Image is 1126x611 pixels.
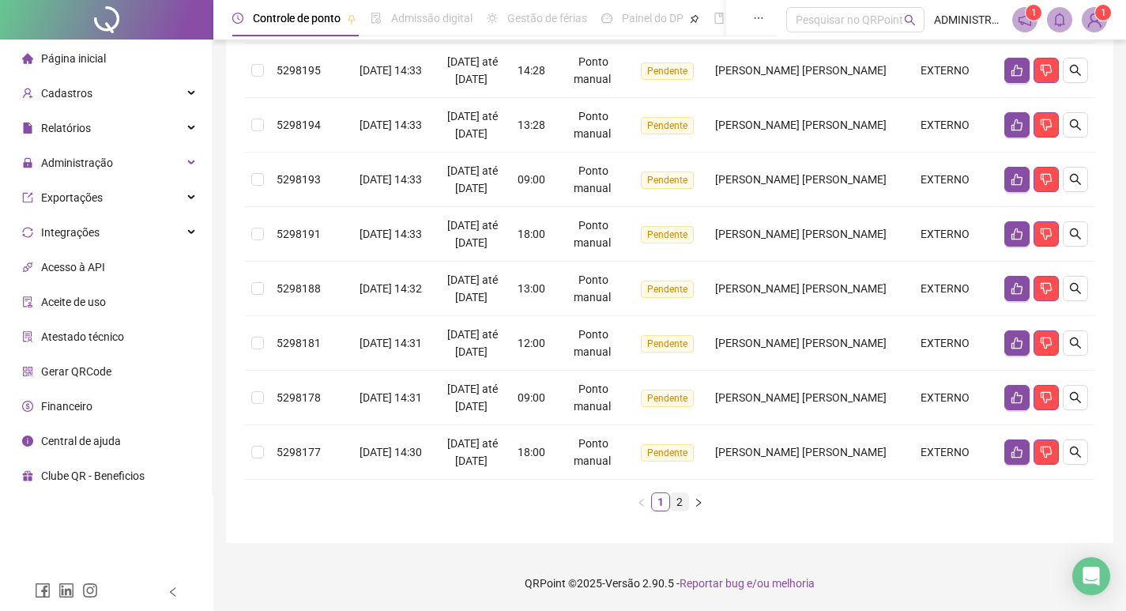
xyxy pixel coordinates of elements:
[689,492,708,511] li: Próxima página
[360,64,422,77] span: [DATE] 14:33
[347,14,356,24] span: pushpin
[41,470,145,482] span: Clube QR - Beneficios
[41,87,92,100] span: Cadastros
[447,110,498,140] span: [DATE] até [DATE]
[1069,119,1082,131] span: search
[715,64,887,77] span: [PERSON_NAME] [PERSON_NAME]
[715,446,887,458] span: [PERSON_NAME] [PERSON_NAME]
[1069,228,1082,240] span: search
[893,98,998,153] td: EXTERNO
[632,492,651,511] li: Página anterior
[360,119,422,131] span: [DATE] 14:33
[671,493,688,511] a: 2
[232,13,243,24] span: clock-circle
[893,425,998,480] td: EXTERNO
[277,228,321,240] span: 5298191
[447,164,498,194] span: [DATE] até [DATE]
[1011,64,1023,77] span: like
[41,157,113,169] span: Administração
[641,444,694,462] span: Pendente
[277,282,321,295] span: 5298188
[753,13,764,24] span: ellipsis
[360,282,422,295] span: [DATE] 14:32
[22,227,33,238] span: sync
[41,330,124,343] span: Atestado técnico
[1095,5,1111,21] sup: Atualize o seu contato no menu Meus Dados
[518,64,545,77] span: 14:28
[893,262,998,316] td: EXTERNO
[518,173,545,186] span: 09:00
[1011,337,1023,349] span: like
[41,400,92,413] span: Financeiro
[1011,282,1023,295] span: like
[41,122,91,134] span: Relatórios
[518,119,545,131] span: 13:28
[360,228,422,240] span: [DATE] 14:33
[1069,337,1082,349] span: search
[277,173,321,186] span: 5298193
[22,296,33,307] span: audit
[680,577,815,590] span: Reportar bug e/ou melhoria
[622,12,684,25] span: Painel do DP
[22,88,33,99] span: user-add
[652,493,669,511] a: 1
[1083,8,1106,32] img: 61722
[447,273,498,304] span: [DATE] até [DATE]
[574,383,611,413] span: Ponto manual
[651,492,670,511] li: 1
[518,446,545,458] span: 18:00
[22,123,33,134] span: file
[447,55,498,85] span: [DATE] até [DATE]
[641,172,694,189] span: Pendente
[391,12,473,25] span: Admissão digital
[1040,173,1053,186] span: dislike
[689,492,708,511] button: right
[1031,7,1037,18] span: 1
[1069,282,1082,295] span: search
[35,583,51,598] span: facebook
[605,577,640,590] span: Versão
[637,498,646,507] span: left
[1040,64,1053,77] span: dislike
[22,157,33,168] span: lock
[574,164,611,194] span: Ponto manual
[574,219,611,249] span: Ponto manual
[22,192,33,203] span: export
[277,119,321,131] span: 5298194
[22,470,33,481] span: gift
[360,173,422,186] span: [DATE] 14:33
[360,337,422,349] span: [DATE] 14:31
[22,401,33,412] span: dollar
[41,296,106,308] span: Aceite de uso
[574,273,611,304] span: Ponto manual
[574,328,611,358] span: Ponto manual
[574,437,611,467] span: Ponto manual
[670,492,689,511] li: 2
[641,62,694,80] span: Pendente
[1011,173,1023,186] span: like
[715,337,887,349] span: [PERSON_NAME] [PERSON_NAME]
[893,316,998,371] td: EXTERNO
[447,383,498,413] span: [DATE] até [DATE]
[1072,557,1110,595] div: Open Intercom Messenger
[447,437,498,467] span: [DATE] até [DATE]
[22,331,33,342] span: solution
[447,219,498,249] span: [DATE] até [DATE]
[487,13,498,24] span: sun
[213,556,1126,611] footer: QRPoint © 2025 - 2.90.5 -
[1040,228,1053,240] span: dislike
[168,586,179,598] span: left
[641,117,694,134] span: Pendente
[58,583,74,598] span: linkedin
[360,446,422,458] span: [DATE] 14:30
[1040,282,1053,295] span: dislike
[1040,446,1053,458] span: dislike
[904,14,916,26] span: search
[82,583,98,598] span: instagram
[41,191,103,204] span: Exportações
[41,261,105,273] span: Acesso à API
[41,435,121,447] span: Central de ajuda
[893,207,998,262] td: EXTERNO
[574,110,611,140] span: Ponto manual
[893,43,998,98] td: EXTERNO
